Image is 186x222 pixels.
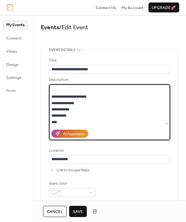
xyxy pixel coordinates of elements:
a: Connect [2,33,28,43]
span: Link to Google Maps [56,167,90,173]
a: Contact Us [96,4,116,11]
span: Event details [49,47,76,53]
a: Settings [2,72,28,82]
span: Upgrade 🚀 [152,5,176,11]
button: Upgrade🚀 [148,2,179,12]
a: My Account [122,4,143,11]
button: Save [69,206,87,217]
span: Connect [6,35,22,41]
span: / Edit Event [59,22,88,33]
span: My Account [122,5,143,11]
img: logo [7,4,13,11]
div: Description [49,77,169,83]
button: AI Assistant [51,130,88,138]
span: Form [6,88,16,94]
a: Design [2,59,28,69]
span: Save [73,209,83,215]
span: Cancel [47,209,63,215]
span: Contact Us [96,5,116,11]
span: My Events [6,22,24,28]
a: Views [2,46,28,56]
span: Settings [6,75,21,81]
div: AI Assistant [63,131,84,137]
a: Events [41,22,59,33]
button: Cancel [43,206,67,217]
div: Title [49,58,169,64]
div: Location [49,148,169,154]
a: Form [2,86,28,95]
a: My Events [2,20,28,30]
div: Event color [49,181,95,187]
span: Views [6,48,17,54]
span: Design [6,62,19,68]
